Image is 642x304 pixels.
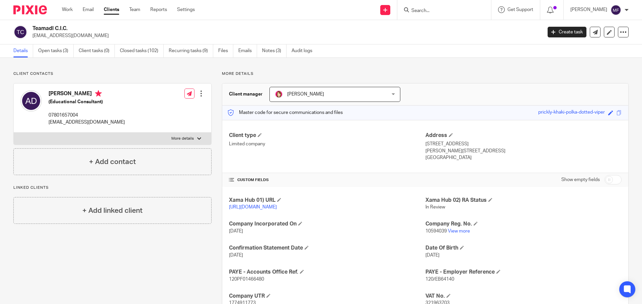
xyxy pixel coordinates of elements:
p: [EMAIL_ADDRESS][DOMAIN_NAME] [32,32,538,39]
a: Create task [548,27,586,37]
label: Show empty fields [561,176,600,183]
h4: PAYE - Employer Reference [425,269,622,276]
a: Email [83,6,94,13]
a: Details [13,44,33,57]
input: Search [411,8,471,14]
span: 120PF01466480 [229,277,264,282]
img: svg%3E [20,90,42,112]
h4: Address [425,132,622,139]
a: Notes (3) [262,44,287,57]
img: Pixie [13,5,47,14]
h4: Confirmation Statement Date [229,245,425,252]
div: prickly-khaki-polka-dotted-viper [538,109,605,117]
span: [DATE] [229,253,243,258]
i: Primary [95,90,102,97]
a: Clients [104,6,119,13]
h4: Company UTR [229,293,425,300]
p: Client contacts [13,71,212,77]
img: Katherine%20-%20Pink%20cartoon.png [275,90,283,98]
h4: Company Reg. No. [425,220,622,227]
h4: Date Of Birth [425,245,622,252]
h4: Client type [229,132,425,139]
p: More details [222,71,629,77]
a: Client tasks (0) [79,44,115,57]
span: In Review [425,205,445,209]
a: Recurring tasks (9) [169,44,213,57]
p: [EMAIL_ADDRESS][DOMAIN_NAME] [49,119,125,126]
a: Reports [150,6,167,13]
h4: Xama Hub 02) RA Status [425,197,622,204]
a: [URL][DOMAIN_NAME] [229,205,277,209]
p: Master code for secure communications and files [227,109,343,116]
span: [DATE] [425,253,439,258]
img: svg%3E [13,25,27,39]
h2: Teamadl C.I.C. [32,25,436,32]
p: [GEOGRAPHIC_DATA] [425,154,622,161]
a: Open tasks (3) [38,44,74,57]
h4: VAT No. [425,293,622,300]
h4: [PERSON_NAME] [49,90,125,99]
h4: PAYE - Accounts Office Ref. [229,269,425,276]
h4: + Add contact [89,157,136,167]
h3: Client manager [229,91,263,98]
a: Team [129,6,140,13]
span: [DATE] [229,229,243,234]
p: [PERSON_NAME] [570,6,607,13]
a: Settings [177,6,195,13]
a: Audit logs [292,44,317,57]
p: Linked clients [13,185,212,190]
a: Closed tasks (102) [120,44,164,57]
p: More details [171,136,194,141]
a: Files [218,44,233,57]
a: View more [448,229,470,234]
span: Get Support [507,7,533,12]
p: 07801657004 [49,112,125,119]
p: [STREET_ADDRESS] [425,141,622,147]
h5: (Educational Consultant) [49,99,125,105]
h4: + Add linked client [82,205,143,216]
h4: CUSTOM FIELDS [229,177,425,183]
a: Emails [238,44,257,57]
span: 120/EB64140 [425,277,454,282]
span: 10594039 [425,229,447,234]
span: [PERSON_NAME] [287,92,324,97]
p: [PERSON_NAME][STREET_ADDRESS] [425,148,622,154]
img: svg%3E [611,5,621,15]
h4: Company Incorporated On [229,220,425,227]
h4: Xama Hub 01) URL [229,197,425,204]
p: Limited company [229,141,425,147]
a: Work [62,6,73,13]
